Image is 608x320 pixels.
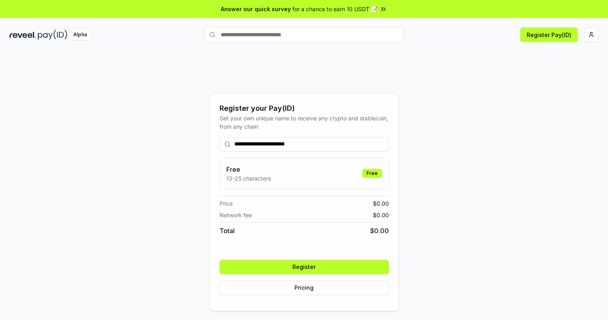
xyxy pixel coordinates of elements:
[362,169,382,178] div: Free
[220,114,389,131] div: Get your own unique name to receive any crypto and stablecoin, from any chain
[10,30,36,40] img: reveel_dark
[38,30,67,40] img: pay_id
[220,260,389,274] button: Register
[226,174,271,183] p: 13-25 characters
[220,199,233,208] span: Price
[220,281,389,295] button: Pricing
[220,211,252,219] span: Network fee
[292,5,378,13] span: for a chance to earn 10 USDT 📝
[220,226,235,236] span: Total
[69,30,91,40] div: Alpha
[370,226,389,236] span: $ 0.00
[221,5,291,13] span: Answer our quick survey
[373,199,389,208] span: $ 0.00
[226,165,271,174] h3: Free
[220,103,389,114] div: Register your Pay(ID)
[520,27,578,42] button: Register Pay(ID)
[373,211,389,219] span: $ 0.00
